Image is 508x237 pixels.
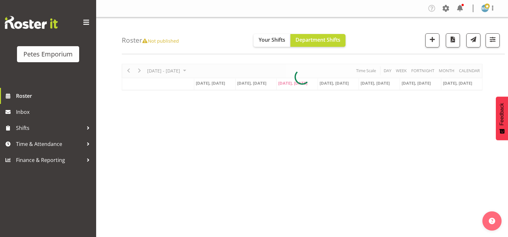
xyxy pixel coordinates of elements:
[290,34,346,47] button: Department Shifts
[296,36,340,43] span: Department Shifts
[23,49,73,59] div: Petes Emporium
[16,91,93,101] span: Roster
[496,97,508,140] button: Feedback - Show survey
[499,103,505,125] span: Feedback
[16,107,93,117] span: Inbox
[122,37,179,44] h4: Roster
[489,218,495,224] img: help-xxl-2.png
[16,155,83,165] span: Finance & Reporting
[142,38,179,44] span: Not published
[259,36,285,43] span: Your Shifts
[16,139,83,149] span: Time & Attendance
[481,4,489,12] img: mandy-mosley3858.jpg
[5,16,58,29] img: Rosterit website logo
[466,33,480,47] button: Send a list of all shifts for the selected filtered period to all rostered employees.
[16,123,83,133] span: Shifts
[486,33,500,47] button: Filter Shifts
[425,33,439,47] button: Add a new shift
[254,34,290,47] button: Your Shifts
[446,33,460,47] button: Download a PDF of the roster according to the set date range.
